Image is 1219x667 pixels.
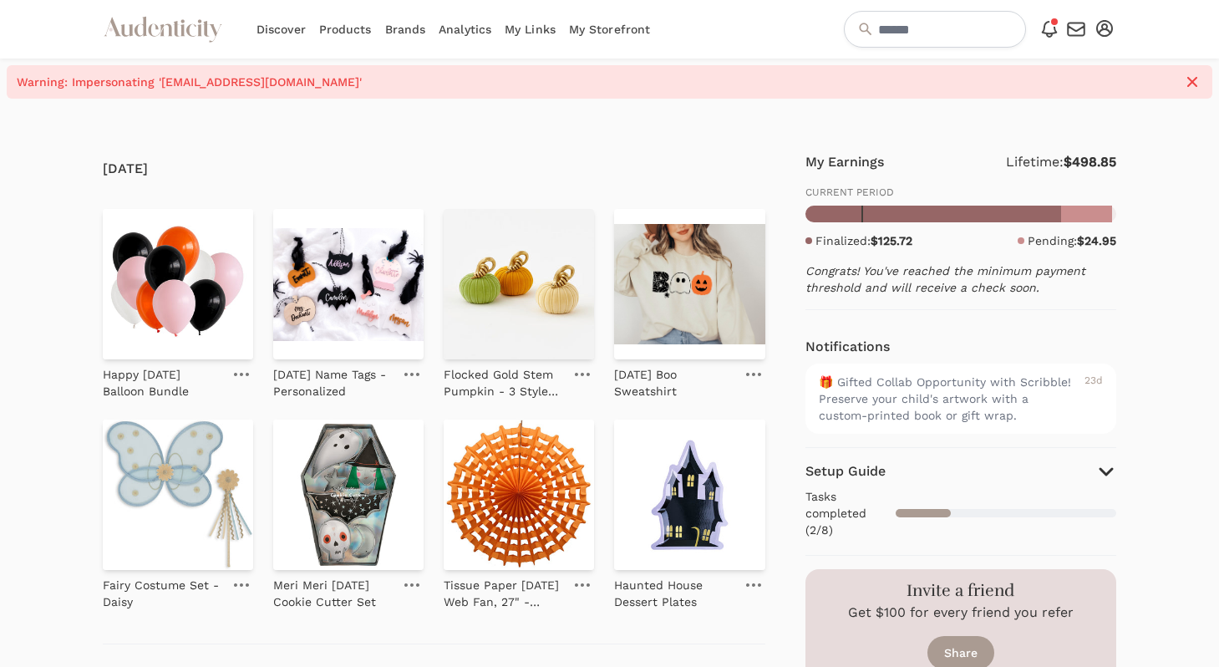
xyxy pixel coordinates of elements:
p: Haunted House Dessert Plates [614,577,734,610]
strong: $24.95 [1077,234,1116,247]
p: Lifetime: [1006,152,1116,172]
img: Happy Halloween Balloon Bundle [103,209,253,359]
img: Halloween Name Tags - Personalized [273,209,424,359]
h4: Notifications [805,337,890,357]
p: Congrats! You've reached the minimum payment threshold and will receive a check soon. [805,262,1116,296]
img: Haunted House Dessert Plates [614,420,764,570]
img: Fairy Costume Set - Daisy [103,420,253,570]
a: Tissue Paper [DATE] Web Fan, 27" - Orange [444,570,564,610]
strong: $498.85 [1064,154,1116,170]
p: CURRENT PERIOD [805,186,1116,199]
a: Happy [DATE] Balloon Bundle [103,359,223,400]
h4: [DATE] [103,159,765,179]
p: Meri Meri [DATE] Cookie Cutter Set [273,577,394,610]
span: Warning: Impersonating '[EMAIL_ADDRESS][DOMAIN_NAME]' [17,74,1174,90]
p: Happy [DATE] Balloon Bundle [103,366,223,400]
a: Flocked Gold Stem Pumpkin - 3 Style Options [444,359,564,400]
div: 🎁 Gifted Collab Opportunity with Scribble! Preserve your child's artwork with a custom-printed bo... [819,374,1079,424]
button: Setup Guide Tasks completed (2/8) [805,461,1116,542]
p: Finalized: [815,232,912,249]
h3: Invite a friend [907,579,1014,603]
div: 23d [1084,374,1103,424]
p: Fairy Costume Set - Daisy [103,577,223,610]
p: [DATE] Name Tags - Personalized [273,366,394,400]
a: Haunted House Dessert Plates [614,570,734,610]
a: Fairy Costume Set - Daisy [103,570,223,610]
strong: $125.72 [871,234,912,247]
span: Tasks completed (2/8) [805,488,896,538]
img: Flocked Gold Stem Pumpkin - 3 Style Options [444,209,594,359]
h4: My Earnings [805,152,884,172]
img: Halloween Boo Sweatshirt [614,209,764,359]
a: [DATE] Name Tags - Personalized [273,359,394,400]
p: [DATE] Boo Sweatshirt [614,366,734,400]
a: 🎁 Gifted Collab Opportunity with Scribble! Preserve your child's artwork with a custom-printed bo... [805,364,1116,434]
p: Pending: [1028,232,1116,249]
a: Meri Meri [DATE] Cookie Cutter Set [273,570,394,610]
p: Tissue Paper [DATE] Web Fan, 27" - Orange [444,577,564,610]
img: Tissue Paper Halloween Web Fan, 27" - Orange [444,420,594,570]
a: [DATE] Boo Sweatshirt [614,359,734,400]
h4: Setup Guide [805,461,886,481]
p: Get $100 for every friend you refer [848,603,1074,623]
img: Meri Meri Halloween Cookie Cutter Set [273,420,424,570]
p: Flocked Gold Stem Pumpkin - 3 Style Options [444,366,564,400]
